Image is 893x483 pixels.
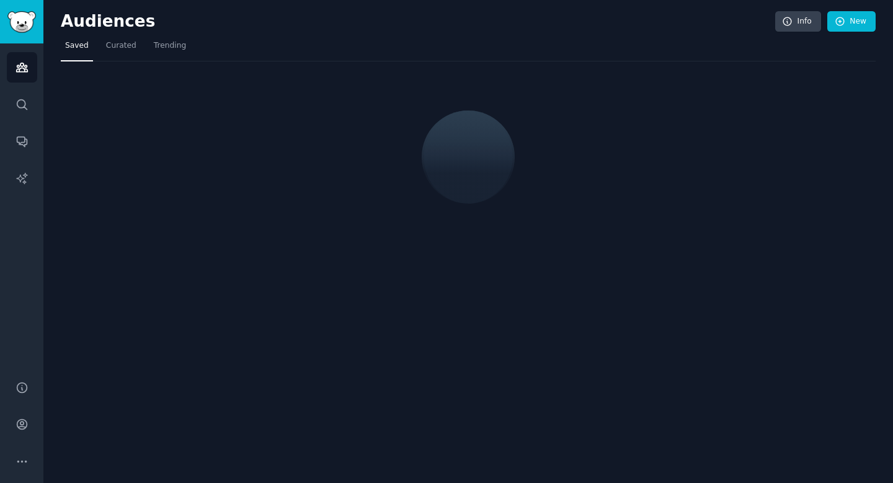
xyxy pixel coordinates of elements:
h2: Audiences [61,12,775,32]
span: Curated [106,40,136,52]
a: Saved [61,36,93,61]
span: Saved [65,40,89,52]
a: Curated [102,36,141,61]
a: Trending [149,36,190,61]
img: GummySearch logo [7,11,36,33]
a: Info [775,11,821,32]
span: Trending [154,40,186,52]
a: New [827,11,876,32]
